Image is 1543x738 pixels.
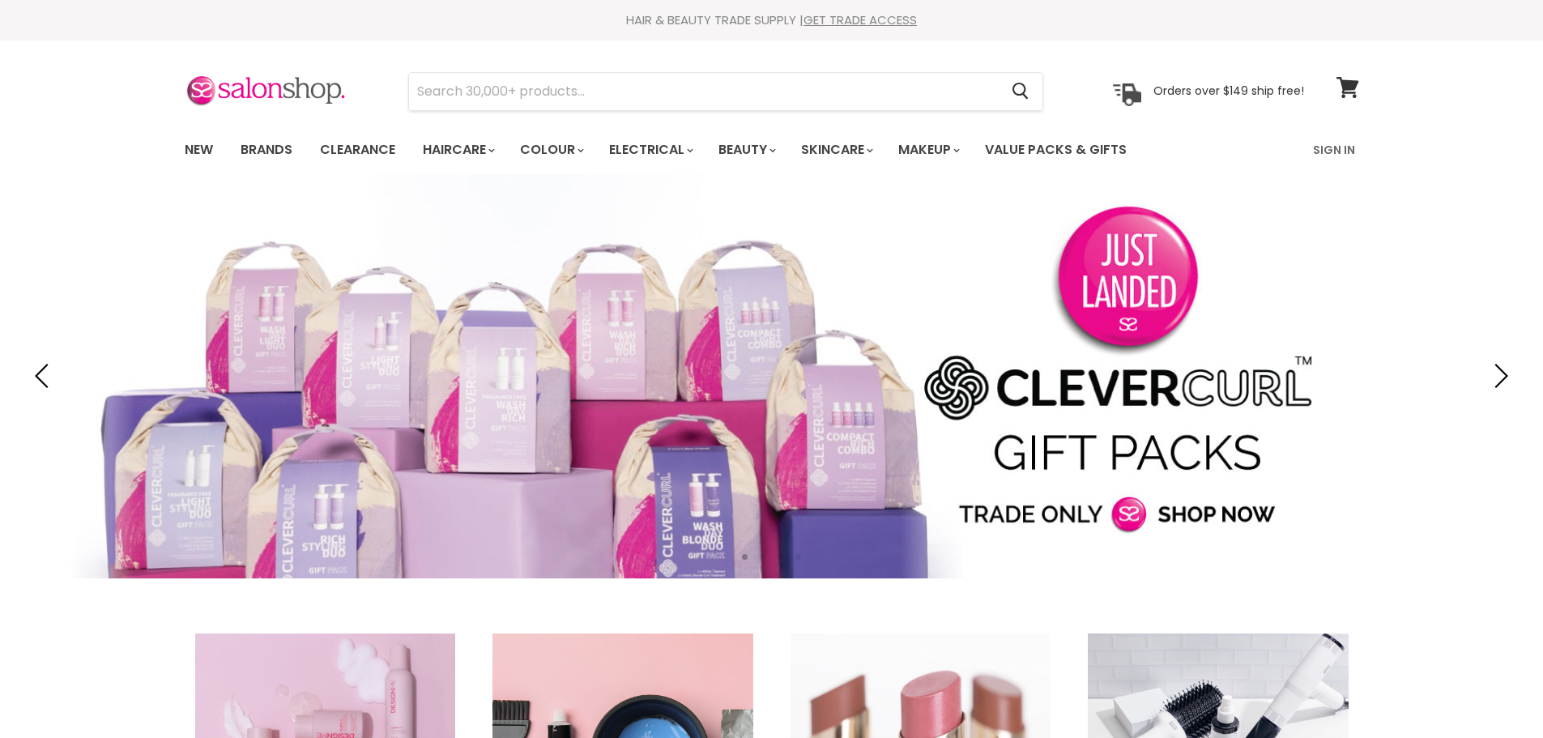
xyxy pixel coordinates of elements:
[742,554,748,560] li: Page dot 1
[778,554,783,560] li: Page dot 3
[409,73,1000,110] input: Search
[411,133,505,167] a: Haircare
[795,554,801,560] li: Page dot 4
[706,133,786,167] a: Beauty
[164,126,1379,173] nav: Main
[308,133,407,167] a: Clearance
[508,133,594,167] a: Colour
[164,12,1379,28] div: HAIR & BEAUTY TRADE SUPPLY |
[597,133,703,167] a: Electrical
[28,360,61,392] button: Previous
[1153,83,1304,98] p: Orders over $149 ship free!
[803,11,917,28] a: GET TRADE ACCESS
[1482,360,1515,392] button: Next
[173,126,1221,173] ul: Main menu
[1303,133,1365,167] a: Sign In
[408,72,1043,111] form: Product
[973,133,1139,167] a: Value Packs & Gifts
[228,133,305,167] a: Brands
[789,133,883,167] a: Skincare
[760,554,765,560] li: Page dot 2
[886,133,970,167] a: Makeup
[1000,73,1042,110] button: Search
[173,133,225,167] a: New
